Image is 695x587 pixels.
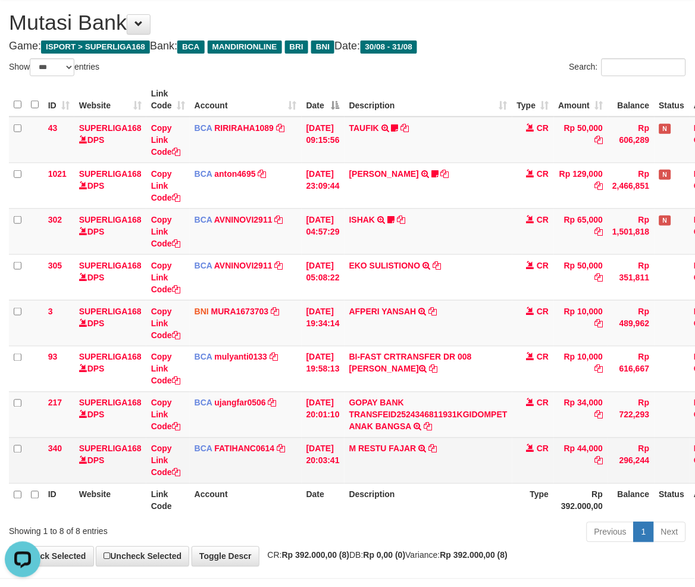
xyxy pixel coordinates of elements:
[349,215,375,224] a: ISHAK
[302,163,345,208] td: [DATE] 23:09:44
[195,123,212,133] span: BCA
[215,444,275,454] a: FATIHANC0614
[275,215,283,224] a: Copy AVNINOVI2911 to clipboard
[48,352,58,362] span: 93
[595,135,603,145] a: Copy Rp 50,000 to clipboard
[151,444,180,477] a: Copy Link Code
[302,346,345,392] td: [DATE] 19:58:13
[311,40,334,54] span: BNI
[512,483,554,517] th: Type
[211,307,269,316] a: MURA1673703
[79,352,142,362] a: SUPERLIGA168
[192,547,259,567] a: Toggle Descr
[146,83,190,117] th: Link Code: activate to sort column ascending
[428,444,437,454] a: Copy M RESTU FAJAR to clipboard
[349,123,379,133] a: TAUFIK
[302,117,345,163] td: [DATE] 09:15:56
[48,444,62,454] span: 340
[74,300,146,346] td: DPS
[258,169,267,179] a: Copy anton4695 to clipboard
[608,346,655,392] td: Rp 616,667
[595,273,603,282] a: Copy Rp 50,000 to clipboard
[195,307,209,316] span: BNI
[9,521,281,538] div: Showing 1 to 8 of 8 entries
[48,169,67,179] span: 1021
[48,307,53,316] span: 3
[349,398,508,432] a: GOPAY BANK TRANSFEID2524346811931KGIDOMPET ANAK BANGSA
[595,181,603,191] a: Copy Rp 129,000 to clipboard
[151,123,180,157] a: Copy Link Code
[79,398,142,408] a: SUPERLIGA168
[262,551,508,560] span: CR: DB: Variance:
[79,169,142,179] a: SUPERLIGA168
[275,261,283,270] a: Copy AVNINOVI2911 to clipboard
[608,300,655,346] td: Rp 489,962
[537,307,549,316] span: CR
[659,124,671,134] span: Has Note
[48,123,58,133] span: 43
[424,422,432,432] a: Copy GOPAY BANK TRANSFEID2524346811931KGIDOMPET ANAK BANGSA to clipboard
[195,215,212,224] span: BCA
[302,392,345,438] td: [DATE] 20:01:10
[634,522,654,542] a: 1
[195,444,212,454] span: BCA
[554,392,608,438] td: Rp 34,000
[655,83,690,117] th: Status
[79,215,142,224] a: SUPERLIGA168
[302,254,345,300] td: [DATE] 05:08:22
[349,307,417,316] a: AFPERI YANSAH
[537,169,549,179] span: CR
[215,169,256,179] a: anton4695
[349,444,417,454] a: M RESTU FAJAR
[608,83,655,117] th: Balance
[79,444,142,454] a: SUPERLIGA168
[9,40,686,52] h4: Game: Bank: Date:
[595,456,603,466] a: Copy Rp 44,000 to clipboard
[608,254,655,300] td: Rp 351,811
[74,392,146,438] td: DPS
[345,346,512,392] td: BI-FAST CRTRANSFER DR 008 [PERSON_NAME]
[441,169,449,179] a: Copy SRI BASUKI to clipboard
[190,83,302,117] th: Account: activate to sort column ascending
[554,208,608,254] td: Rp 65,000
[428,307,437,316] a: Copy AFPERI YANSAH to clipboard
[595,364,603,374] a: Copy Rp 10,000 to clipboard
[554,438,608,483] td: Rp 44,000
[659,170,671,180] span: Has Note
[151,352,180,386] a: Copy Link Code
[537,352,549,362] span: CR
[96,547,189,567] a: Uncheck Selected
[151,261,180,294] a: Copy Link Code
[43,83,74,117] th: ID: activate to sort column ascending
[433,261,441,270] a: Copy EKO SULISTIONO to clipboard
[214,261,273,270] a: AVNINOVI2911
[282,551,350,560] strong: Rp 392.000,00 (8)
[146,483,190,517] th: Link Code
[554,83,608,117] th: Amount: activate to sort column ascending
[79,307,142,316] a: SUPERLIGA168
[74,83,146,117] th: Website: activate to sort column ascending
[361,40,418,54] span: 30/08 - 31/08
[43,483,74,517] th: ID
[608,483,655,517] th: Balance
[440,551,508,560] strong: Rp 392.000,00 (8)
[208,40,282,54] span: MANDIRIONLINE
[554,300,608,346] td: Rp 10,000
[602,58,686,76] input: Search:
[302,438,345,483] td: [DATE] 20:03:41
[537,444,549,454] span: CR
[48,398,62,408] span: 217
[429,364,437,374] a: Copy BI-FAST CRTRANSFER DR 008 YERIK ELO BERNADUS to clipboard
[537,261,549,270] span: CR
[349,169,419,179] a: [PERSON_NAME]
[151,398,180,432] a: Copy Link Code
[215,398,266,408] a: ujangfar0506
[349,261,421,270] a: EKO SULISTIONO
[608,208,655,254] td: Rp 1,501,818
[214,215,273,224] a: AVNINOVI2911
[397,215,405,224] a: Copy ISHAK to clipboard
[659,216,671,226] span: Has Note
[74,163,146,208] td: DPS
[271,307,279,316] a: Copy MURA1673703 to clipboard
[345,483,512,517] th: Description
